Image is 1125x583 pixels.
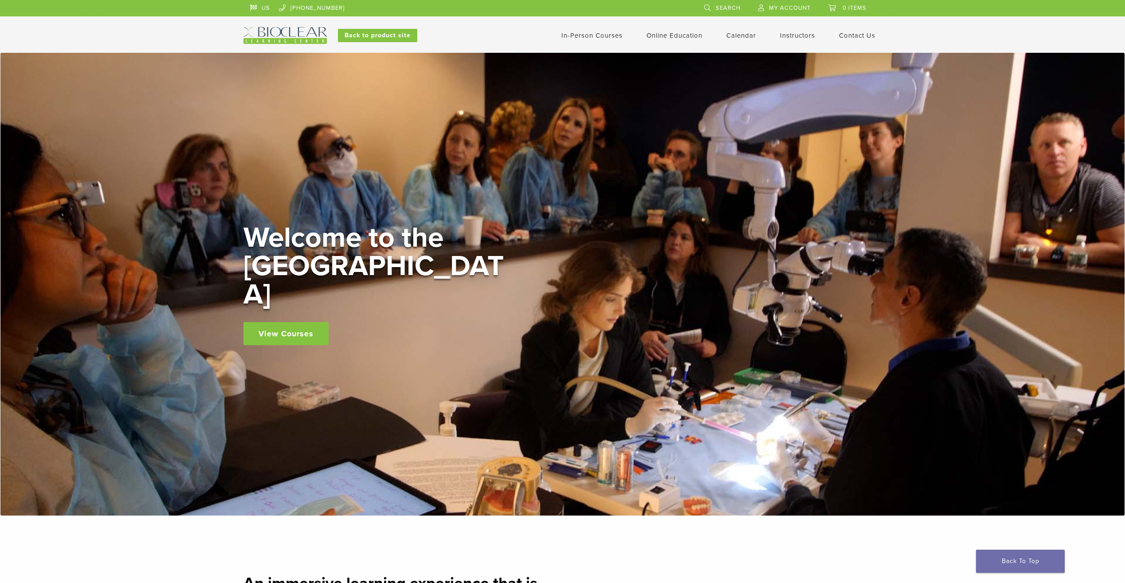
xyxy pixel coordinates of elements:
a: Instructors [780,32,815,39]
span: 0 items [843,4,866,12]
a: View Courses [243,322,329,345]
span: My Account [769,4,811,12]
a: Back To Top [976,550,1065,573]
h2: Welcome to the [GEOGRAPHIC_DATA] [243,224,510,309]
a: Online Education [647,32,702,39]
a: In-Person Courses [561,32,623,39]
a: Calendar [726,32,756,39]
span: Search [716,4,741,12]
img: Bioclear [243,27,327,44]
a: Contact Us [839,32,875,39]
a: Back to product site [338,29,417,42]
